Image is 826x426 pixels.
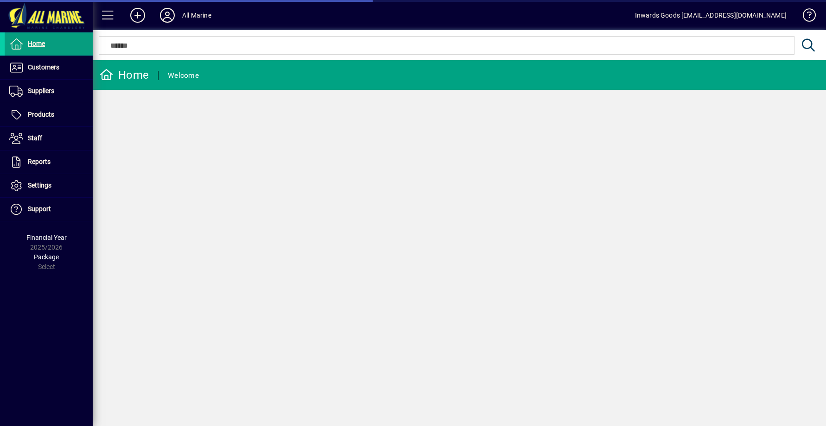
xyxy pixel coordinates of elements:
[28,134,42,142] span: Staff
[5,127,93,150] a: Staff
[28,87,54,94] span: Suppliers
[5,174,93,197] a: Settings
[152,7,182,24] button: Profile
[28,111,54,118] span: Products
[28,205,51,213] span: Support
[5,56,93,79] a: Customers
[5,150,93,174] a: Reports
[123,7,152,24] button: Add
[28,158,51,165] span: Reports
[28,182,51,189] span: Settings
[635,8,787,23] div: Inwards Goods [EMAIL_ADDRESS][DOMAIN_NAME]
[34,253,59,261] span: Package
[28,63,59,71] span: Customers
[168,68,199,83] div: Welcome
[5,103,93,126] a: Products
[28,40,45,47] span: Home
[5,80,93,103] a: Suppliers
[100,68,149,82] div: Home
[796,2,814,32] a: Knowledge Base
[182,8,211,23] div: All Marine
[26,234,67,241] span: Financial Year
[5,198,93,221] a: Support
